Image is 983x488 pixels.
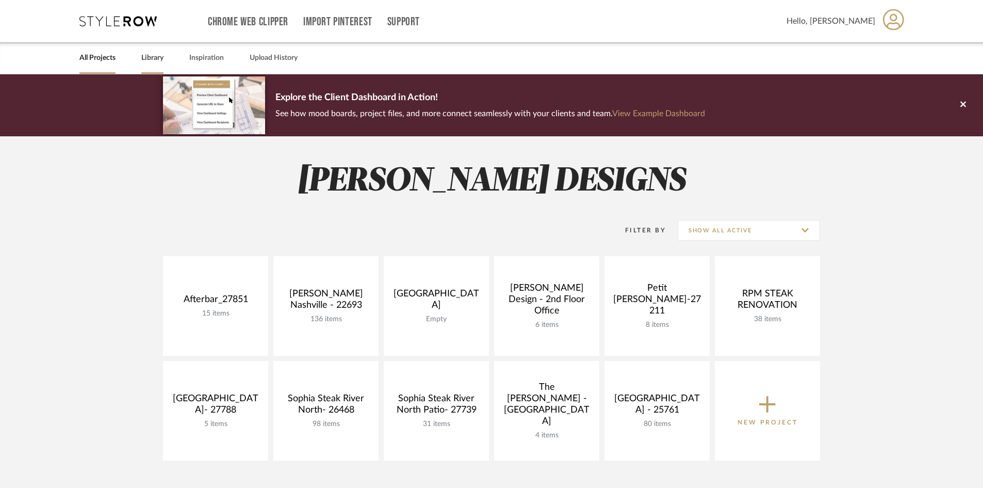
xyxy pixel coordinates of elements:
div: [PERSON_NAME] Design - 2nd Floor Office [502,282,591,321]
h2: [PERSON_NAME] DESIGNS [120,162,863,201]
a: Inspiration [189,51,224,65]
div: [GEOGRAPHIC_DATA] [392,288,481,315]
div: The [PERSON_NAME] - [GEOGRAPHIC_DATA] [502,382,591,431]
span: Hello, [PERSON_NAME] [787,15,875,27]
div: Sophia Steak River North Patio- 27739 [392,393,481,420]
div: Empty [392,315,481,324]
div: [GEOGRAPHIC_DATA] - 25761 [613,393,701,420]
div: 6 items [502,321,591,329]
a: Chrome Web Clipper [208,18,288,26]
a: Upload History [250,51,298,65]
p: New Project [738,417,798,428]
a: Support [387,18,420,26]
a: View Example Dashboard [612,109,705,118]
div: RPM STEAK RENOVATION [723,288,812,315]
div: Petit [PERSON_NAME]-27211 [613,282,701,321]
a: All Projects [79,51,116,65]
a: Import Pinterest [303,18,372,26]
div: 31 items [392,420,481,429]
div: 8 items [613,321,701,329]
div: Sophia Steak River North- 26468 [282,393,370,420]
div: 5 items [171,420,260,429]
div: Filter By [612,225,666,235]
div: 98 items [282,420,370,429]
div: [GEOGRAPHIC_DATA]- 27788 [171,393,260,420]
img: d5d033c5-7b12-40c2-a960-1ecee1989c38.png [163,76,265,134]
div: 80 items [613,420,701,429]
div: 38 items [723,315,812,324]
div: [PERSON_NAME] Nashville - 22693 [282,288,370,315]
p: See how mood boards, project files, and more connect seamlessly with your clients and team. [275,106,705,121]
div: 15 items [171,309,260,318]
button: New Project [715,361,820,461]
a: Library [141,51,163,65]
div: 136 items [282,315,370,324]
p: Explore the Client Dashboard in Action! [275,90,705,106]
div: Afterbar_27851 [171,294,260,309]
div: 4 items [502,431,591,440]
